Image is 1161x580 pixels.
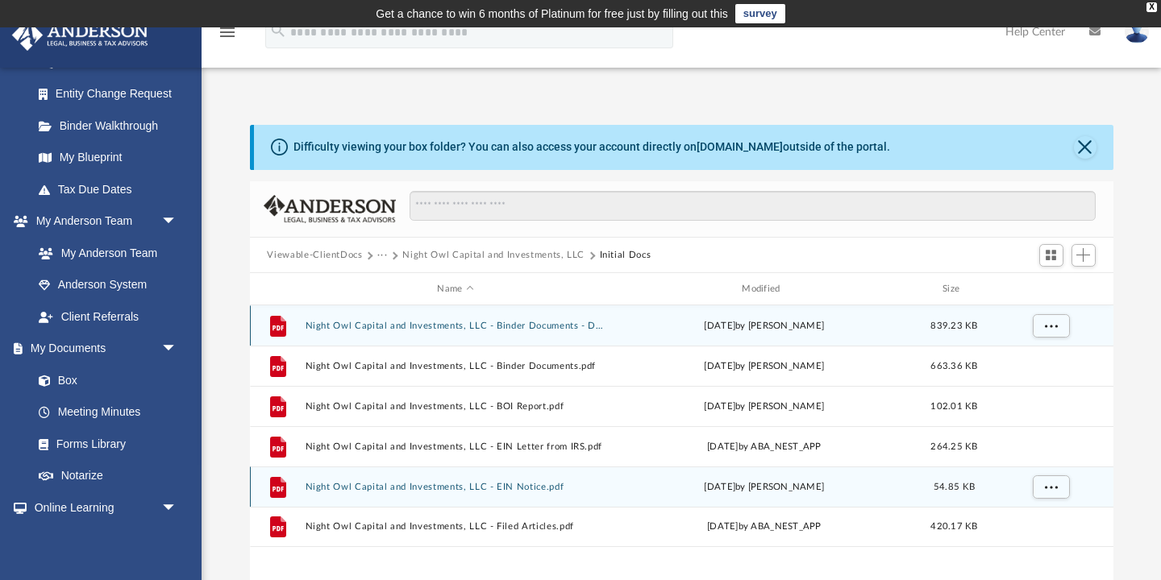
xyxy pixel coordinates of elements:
button: Night Owl Capital and Investments, LLC - EIN Notice.pdf [305,482,606,492]
img: User Pic [1125,20,1149,43]
i: menu [218,23,237,42]
input: Search files and folders [410,191,1095,222]
a: Anderson System [23,269,193,301]
button: Night Owl Capital and Investments, LLC - BOI Report.pdf [305,401,606,412]
a: Forms Library [23,428,185,460]
button: Add [1072,244,1096,267]
div: Name [304,282,605,296]
button: Viewable-ClientDocs [267,248,362,263]
div: Difficulty viewing your box folder? You can also access your account directly on outside of the p... [293,139,890,155]
div: id [993,282,1106,296]
a: My Anderson Teamarrow_drop_down [11,205,193,238]
a: My Documentsarrow_drop_down [11,333,193,365]
button: Night Owl Capital and Investments, LLC [402,248,585,263]
a: Notarize [23,460,193,492]
div: [DATE] by [PERSON_NAME] [614,400,915,414]
button: More options [1032,475,1069,499]
div: [DATE] by ABA_NEST_APP [614,520,915,534]
div: Modified [613,282,914,296]
span: 839.23 KB [930,321,977,330]
button: Night Owl Capital and Investments, LLC - Binder Documents.pdf [305,361,606,371]
div: Size [922,282,986,296]
a: My Anderson Team [23,237,185,269]
div: close [1146,2,1157,12]
span: 102.01 KB [930,402,977,411]
button: Night Owl Capital and Investments, LLC - Binder Documents - DocuSigned.pdf [305,321,606,331]
button: More options [1032,314,1069,338]
a: My Blueprint [23,142,193,174]
a: Online Learningarrow_drop_down [11,491,193,524]
a: Box [23,364,185,396]
div: [DATE] by ABA_NEST_APP [614,440,915,454]
button: ··· [377,248,388,263]
span: 420.17 KB [930,522,977,531]
a: Client Referrals [23,300,193,333]
div: id [256,282,297,296]
i: search [269,22,287,39]
span: arrow_drop_down [161,333,193,366]
button: Close [1074,136,1096,159]
button: Initial Docs [600,248,651,263]
div: [DATE] by [PERSON_NAME] [614,359,915,374]
div: Get a chance to win 6 months of Platinum for free just by filling out this [376,4,728,23]
img: Anderson Advisors Platinum Portal [7,19,153,51]
a: Meeting Minutes [23,396,193,429]
span: arrow_drop_down [161,491,193,524]
a: Courses [23,524,193,556]
span: 663.36 KB [930,362,977,371]
a: survey [735,4,785,23]
button: Night Owl Capital and Investments, LLC - Filed Articles.pdf [305,522,606,532]
a: Entity Change Request [23,78,202,110]
span: 54.85 KB [933,483,974,491]
div: [DATE] by [PERSON_NAME] [614,319,915,333]
button: Switch to Grid View [1039,244,1063,267]
span: arrow_drop_down [161,205,193,238]
a: Binder Walkthrough [23,110,202,142]
a: Tax Due Dates [23,173,202,205]
div: [DATE] by [PERSON_NAME] [614,480,915,495]
span: 264.25 KB [930,442,977,451]
a: [DOMAIN_NAME] [697,140,783,153]
button: Night Owl Capital and Investments, LLC - EIN Letter from IRS.pdf [305,441,606,452]
a: menu [218,31,237,42]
